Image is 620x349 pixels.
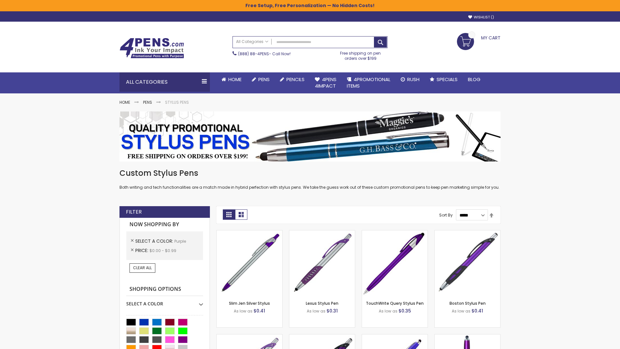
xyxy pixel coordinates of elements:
[306,301,338,306] a: Lexus Stylus Pen
[307,308,325,314] span: As low as
[119,100,130,105] a: Home
[362,334,428,340] a: Sierra Stylus Twist Pen-Purple
[435,230,500,236] a: Boston Stylus Pen-Purple
[174,238,186,244] span: Purple
[398,308,411,314] span: $0.35
[229,301,270,306] a: Slim Jen Silver Stylus
[223,209,235,220] strong: Grid
[217,230,282,236] a: Slim Jen Silver Stylus-Purple
[234,308,253,314] span: As low as
[228,76,242,83] span: Home
[135,247,150,254] span: Price
[366,301,424,306] a: TouchWrite Query Stylus Pen
[126,282,203,296] strong: Shopping Options
[119,72,210,92] div: All Categories
[126,218,203,231] strong: Now Shopping by
[449,301,486,306] a: Boston Stylus Pen
[342,72,396,93] a: 4PROMOTIONALITEMS
[165,100,189,105] strong: Stylus Pens
[286,76,305,83] span: Pencils
[143,100,152,105] a: Pens
[275,72,310,87] a: Pencils
[258,76,270,83] span: Pens
[310,72,342,93] a: 4Pens4impact
[396,72,425,87] a: Rush
[126,208,142,216] strong: Filter
[468,15,494,20] a: Wishlist
[362,230,428,236] a: TouchWrite Query Stylus Pen-Purple
[217,334,282,340] a: Boston Silver Stylus Pen-Purple
[217,230,282,296] img: Slim Jen Silver Stylus-Purple
[150,248,176,253] span: $0.00 - $0.99
[435,334,500,340] a: TouchWrite Command Stylus Pen-Purple
[119,168,501,190] div: Both writing and tech functionalities are a match made in hybrid perfection with stylus pens. We ...
[468,76,480,83] span: Blog
[471,308,483,314] span: $0.41
[289,230,355,296] img: Lexus Stylus Pen-Purple
[119,38,184,58] img: 4Pens Custom Pens and Promotional Products
[463,72,486,87] a: Blog
[379,308,398,314] span: As low as
[425,72,463,87] a: Specials
[437,76,458,83] span: Specials
[135,238,174,244] span: Select A Color
[439,212,453,218] label: Sort By
[289,334,355,340] a: Lexus Metallic Stylus Pen-Purple
[289,230,355,236] a: Lexus Stylus Pen-Purple
[233,37,272,47] a: All Categories
[362,230,428,296] img: TouchWrite Query Stylus Pen-Purple
[238,51,291,57] span: - Call Now!
[326,308,338,314] span: $0.31
[119,168,501,178] h1: Custom Stylus Pens
[452,308,470,314] span: As low as
[238,51,269,57] a: (888) 88-4PENS
[407,76,419,83] span: Rush
[126,296,203,307] div: Select A Color
[247,72,275,87] a: Pens
[129,263,155,272] a: Clear All
[216,72,247,87] a: Home
[133,265,152,270] span: Clear All
[236,39,268,44] span: All Categories
[253,308,265,314] span: $0.41
[119,111,501,162] img: Stylus Pens
[347,76,390,89] span: 4PROMOTIONAL ITEMS
[315,76,336,89] span: 4Pens 4impact
[334,48,388,61] div: Free shipping on pen orders over $199
[435,230,500,296] img: Boston Stylus Pen-Purple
